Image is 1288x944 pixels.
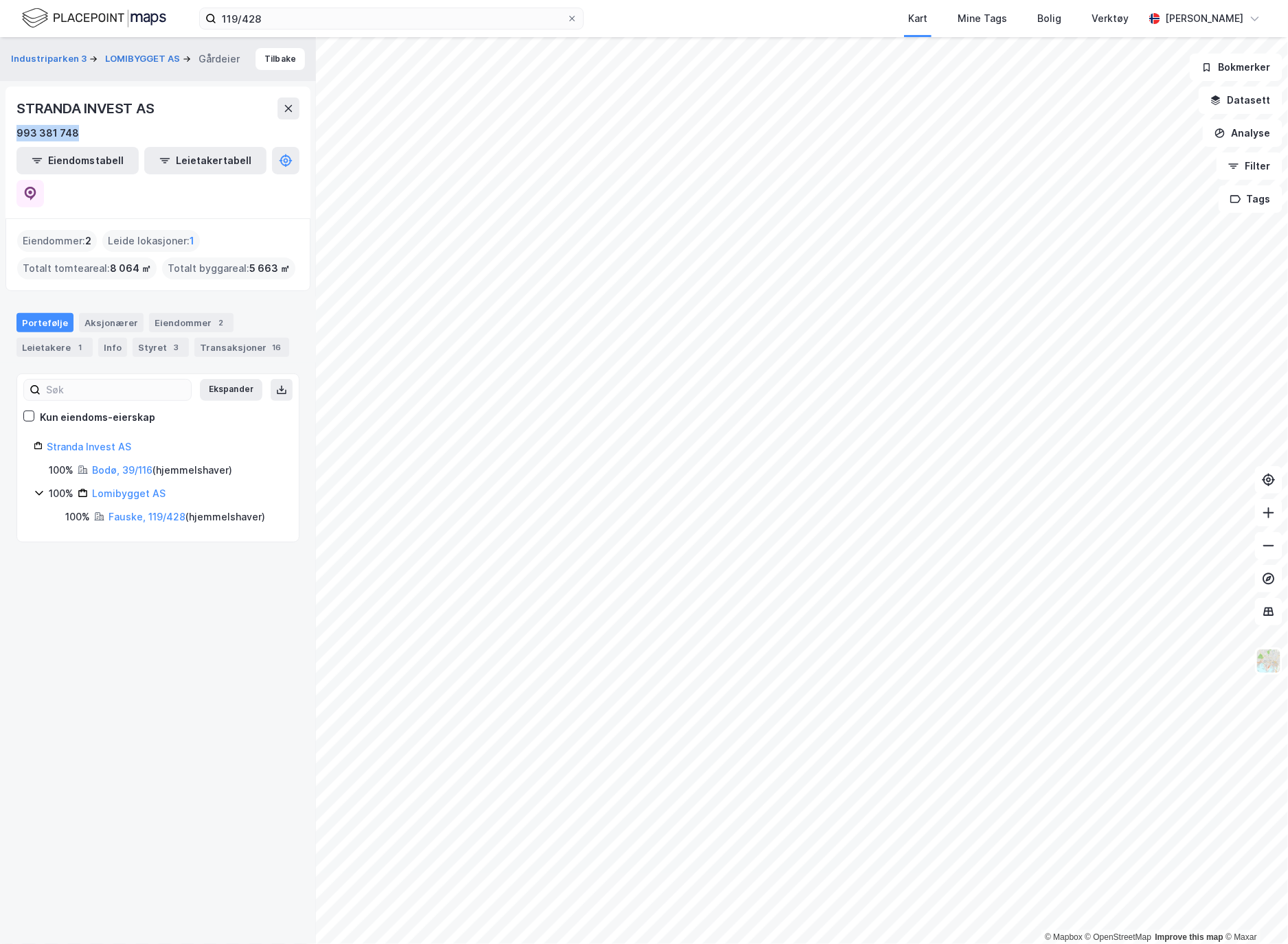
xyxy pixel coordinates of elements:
[1166,10,1244,27] div: [PERSON_NAME]
[194,338,289,357] div: Transaksjoner
[256,48,305,70] button: Tilbake
[49,462,74,479] div: 100%
[79,313,144,332] div: Aksjonærer
[170,341,183,354] div: 3
[162,257,295,279] div: Totalt byggareal :
[1217,152,1283,180] button: Filter
[144,147,267,174] button: Leietakertabell
[1256,648,1282,674] img: Z
[16,338,93,357] div: Leietakere
[1199,87,1283,114] button: Datasett
[1037,10,1061,27] div: Bolig
[958,10,1007,27] div: Mine Tags
[40,409,155,426] div: Kun eiendoms-eierskap
[47,441,131,452] a: Stranda Invest AS
[41,380,191,400] input: Søk
[216,8,567,29] input: Søk på adresse, matrikkel, gårdeiere, leietakere eller personer
[249,260,290,277] span: 5 663 ㎡
[214,316,228,330] div: 2
[92,464,152,476] a: Bodø, 39/116
[149,313,234,332] div: Eiendommer
[199,51,240,67] div: Gårdeier
[98,338,127,357] div: Info
[65,509,90,525] div: 100%
[1219,185,1283,213] button: Tags
[1085,932,1152,942] a: OpenStreetMap
[269,341,284,354] div: 16
[1219,878,1288,944] iframe: Chat Widget
[1155,932,1223,942] a: Improve this map
[16,97,157,119] div: STRANDA INVEST AS
[92,462,232,479] div: ( hjemmelshaver )
[74,341,87,354] div: 1
[17,230,97,252] div: Eiendommer :
[92,487,166,499] a: Lomibygget AS
[200,379,262,401] button: Ekspander
[110,260,151,277] span: 8 064 ㎡
[49,485,74,502] div: 100%
[11,52,89,66] button: Industriparken 3
[109,511,185,522] a: Fauske, 119/428
[16,125,79,141] div: 993 381 748
[1190,54,1283,81] button: Bokmerker
[17,257,157,279] div: Totalt tomteareal :
[1203,119,1283,147] button: Analyse
[1092,10,1129,27] div: Verktøy
[105,52,183,66] button: LOMIBYGGET AS
[22,6,166,30] img: logo.f888ab2527a4732fd821a326f86c7f29.svg
[102,230,200,252] div: Leide lokasjoner :
[133,338,189,357] div: Styret
[109,509,265,525] div: ( hjemmelshaver )
[190,233,194,249] span: 1
[908,10,927,27] div: Kart
[85,233,91,249] span: 2
[16,147,139,174] button: Eiendomstabell
[16,313,74,332] div: Portefølje
[1045,932,1083,942] a: Mapbox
